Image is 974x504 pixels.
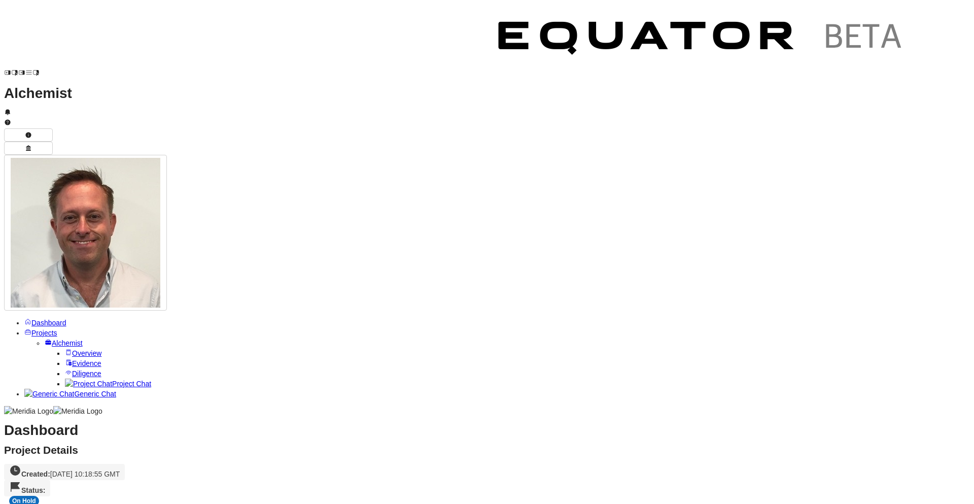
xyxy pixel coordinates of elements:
img: Project Chat [65,379,112,389]
svg: Created On [9,464,21,477]
span: Project Chat [112,380,151,388]
img: Meridia Logo [4,406,53,416]
span: Alchemist [52,339,83,347]
img: Customer Logo [40,4,481,76]
a: Alchemist [45,339,83,347]
strong: Status: [21,486,45,494]
a: Evidence [65,359,101,367]
span: Diligence [72,369,101,378]
span: [DATE] 10:18:55 GMT [50,470,120,478]
h2: Project Details [4,445,970,455]
a: Generic ChatGeneric Chat [24,390,116,398]
h1: Alchemist [4,88,970,98]
span: Overview [72,349,101,357]
a: Project ChatProject Chat [65,380,151,388]
a: Overview [65,349,101,357]
h1: Dashboard [4,425,970,435]
span: Dashboard [31,319,66,327]
span: Projects [31,329,57,337]
img: Generic Chat [24,389,74,399]
a: Dashboard [24,319,66,327]
span: Generic Chat [74,390,116,398]
img: Customer Logo [481,4,922,76]
a: Diligence [65,369,101,378]
img: Meridia Logo [53,406,102,416]
strong: Created: [21,470,50,478]
span: Evidence [72,359,101,367]
img: Profile Icon [11,158,160,308]
a: Projects [24,329,57,337]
